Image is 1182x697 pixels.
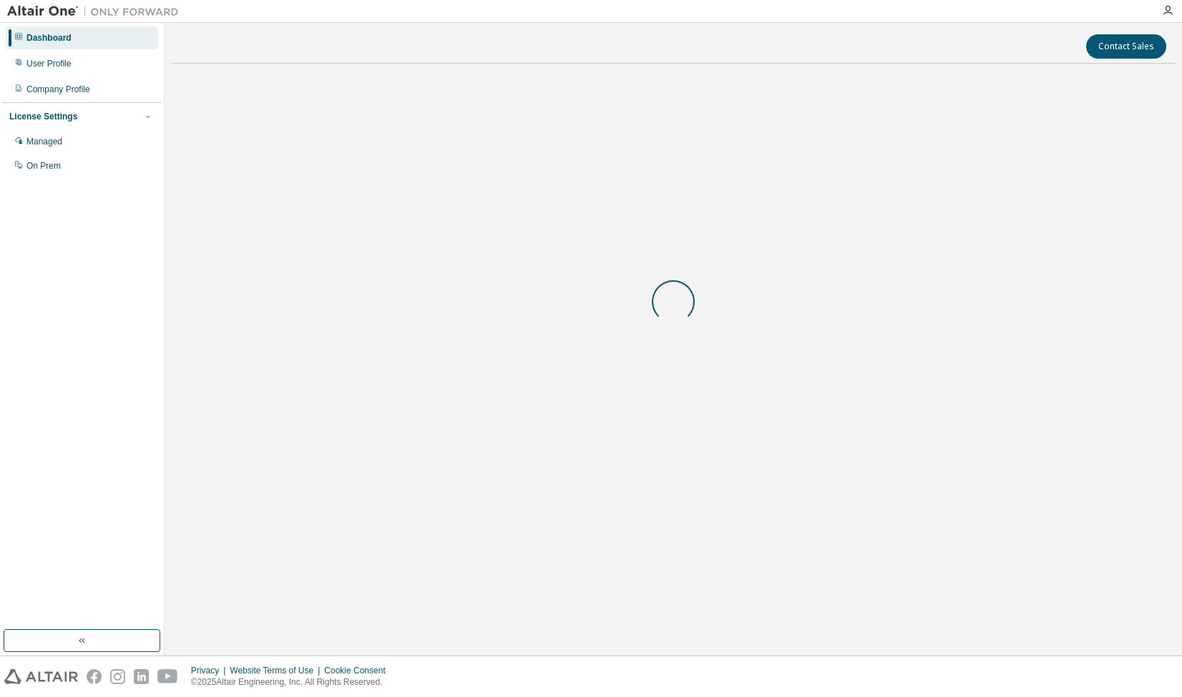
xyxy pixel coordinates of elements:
[26,84,90,95] div: Company Profile
[26,160,61,172] div: On Prem
[26,58,72,69] div: User Profile
[230,665,324,676] div: Website Terms of Use
[1086,34,1166,59] button: Contact Sales
[7,4,186,19] img: Altair One
[134,669,149,684] img: linkedin.svg
[191,665,230,676] div: Privacy
[191,676,394,688] p: © 2025 Altair Engineering, Inc. All Rights Reserved.
[26,136,62,147] div: Managed
[157,669,178,684] img: youtube.svg
[87,669,102,684] img: facebook.svg
[4,669,78,684] img: altair_logo.svg
[26,32,72,44] div: Dashboard
[324,665,394,676] div: Cookie Consent
[9,111,77,122] div: License Settings
[110,669,125,684] img: instagram.svg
